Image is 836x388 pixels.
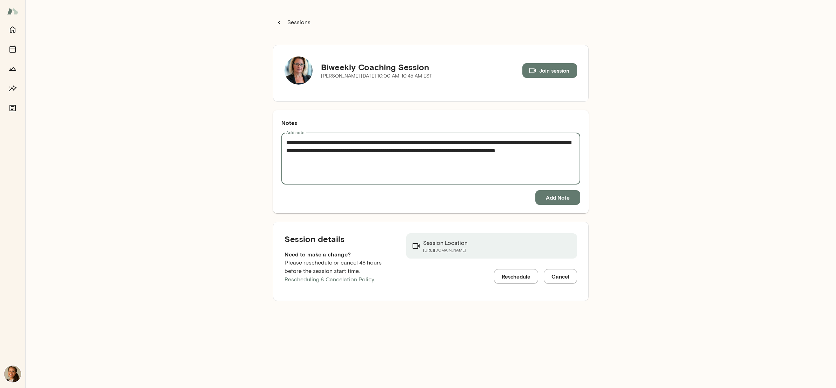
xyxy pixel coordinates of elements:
button: Sessions [273,15,314,29]
button: Add Note [535,190,580,205]
p: Session Location [423,239,468,247]
h6: Notes [281,119,580,127]
img: Jennifer Alvarez [285,56,313,85]
button: Reschedule [494,269,538,284]
button: Join session [522,63,577,78]
p: [PERSON_NAME] · [DATE] · 10:00 AM-10:45 AM EST [321,73,432,80]
label: Add note [286,129,305,135]
img: Mento [7,5,18,18]
img: Vasanti Rosado [4,366,21,382]
h5: Session details [285,233,395,245]
h6: Need to make a change? [285,250,395,259]
button: Documents [6,101,20,115]
button: Cancel [544,269,577,284]
a: [URL][DOMAIN_NAME] [423,247,468,253]
h5: Biweekly Coaching Session [321,61,432,73]
button: Home [6,22,20,36]
button: Sessions [6,42,20,56]
p: Please reschedule or cancel 48 hours before the session start time. [285,259,395,284]
button: Insights [6,81,20,95]
p: Sessions [286,18,310,27]
a: Rescheduling & Cancelation Policy. [285,276,375,283]
button: Growth Plan [6,62,20,76]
